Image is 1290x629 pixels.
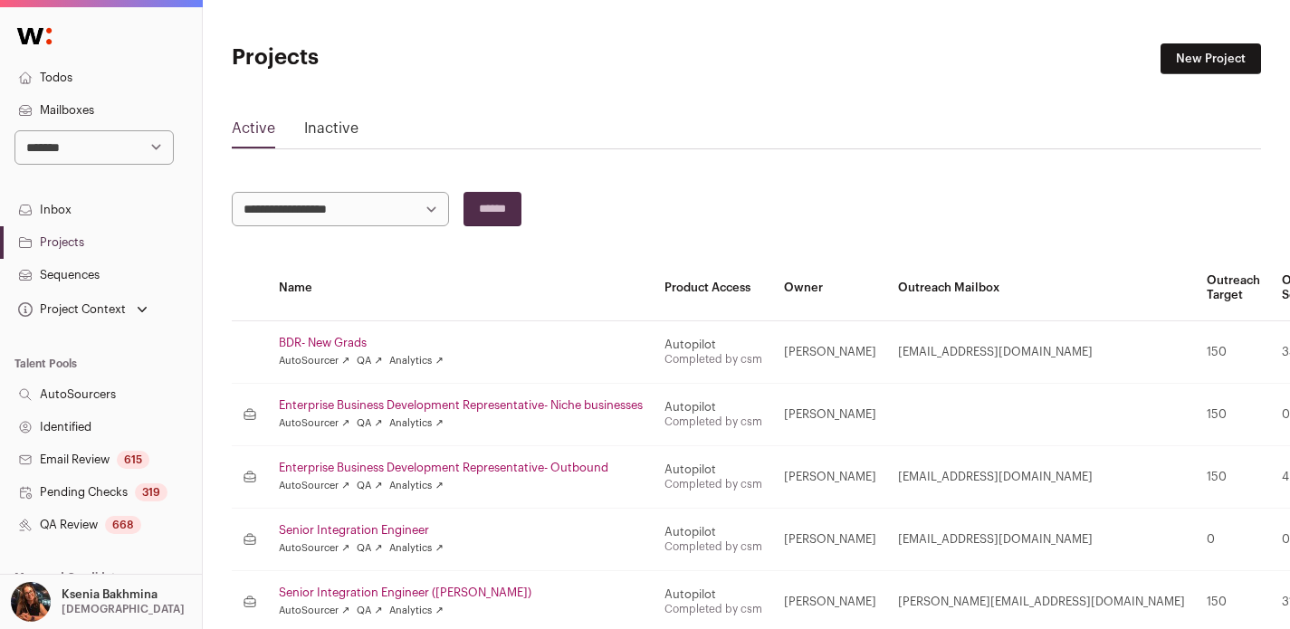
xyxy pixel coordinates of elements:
a: Senior Integration Engineer ([PERSON_NAME]) [279,586,643,600]
a: Completed by csm [664,354,762,365]
th: Name [268,255,654,321]
a: Completed by csm [664,416,762,427]
a: AutoSourcer ↗ [279,604,349,618]
a: AutoSourcer ↗ [279,354,349,368]
td: [PERSON_NAME] [773,446,887,509]
div: Project Context [14,302,126,317]
td: 150 [1196,384,1271,446]
div: 615 [117,451,149,469]
div: 319 [135,483,167,501]
div: Autopilot [664,338,762,352]
a: Enterprise Business Development Representative- Outbound [279,461,643,475]
a: New Project [1161,43,1261,74]
td: [PERSON_NAME] [773,384,887,446]
a: Completed by csm [664,541,762,552]
a: QA ↗ [357,541,382,556]
div: Autopilot [664,400,762,415]
div: Autopilot [664,462,762,477]
button: Open dropdown [14,297,151,322]
th: Owner [773,255,887,321]
a: Analytics ↗ [389,416,443,431]
a: QA ↗ [357,604,382,618]
a: BDR- New Grads [279,336,643,350]
a: Analytics ↗ [389,479,443,493]
td: 150 [1196,321,1271,384]
td: [EMAIL_ADDRESS][DOMAIN_NAME] [887,321,1196,384]
img: Wellfound [7,18,62,54]
p: [DEMOGRAPHIC_DATA] [62,602,185,616]
a: Enterprise Business Development Representative- Niche businesses [279,398,643,413]
a: AutoSourcer ↗ [279,541,349,556]
div: Autopilot [664,525,762,539]
td: 0 [1196,509,1271,571]
td: [PERSON_NAME] [773,321,887,384]
a: Analytics ↗ [389,604,443,618]
a: AutoSourcer ↗ [279,416,349,431]
td: 150 [1196,446,1271,509]
a: QA ↗ [357,354,382,368]
h1: Projects [232,43,575,72]
a: Analytics ↗ [389,541,443,556]
a: AutoSourcer ↗ [279,479,349,493]
a: Completed by csm [664,604,762,615]
th: Outreach Target [1196,255,1271,321]
th: Outreach Mailbox [887,255,1196,321]
a: Senior Integration Engineer [279,523,643,538]
a: Active [232,118,275,147]
a: Analytics ↗ [389,354,443,368]
a: Inactive [304,118,358,147]
p: Ksenia Bakhmina [62,587,158,602]
img: 13968079-medium_jpg [11,582,51,622]
div: Autopilot [664,587,762,602]
th: Product Access [654,255,773,321]
td: [PERSON_NAME] [773,509,887,571]
a: QA ↗ [357,479,382,493]
div: 668 [105,516,141,534]
td: [EMAIL_ADDRESS][DOMAIN_NAME] [887,446,1196,509]
td: [EMAIL_ADDRESS][DOMAIN_NAME] [887,509,1196,571]
a: QA ↗ [357,416,382,431]
button: Open dropdown [7,582,188,622]
a: Completed by csm [664,479,762,490]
